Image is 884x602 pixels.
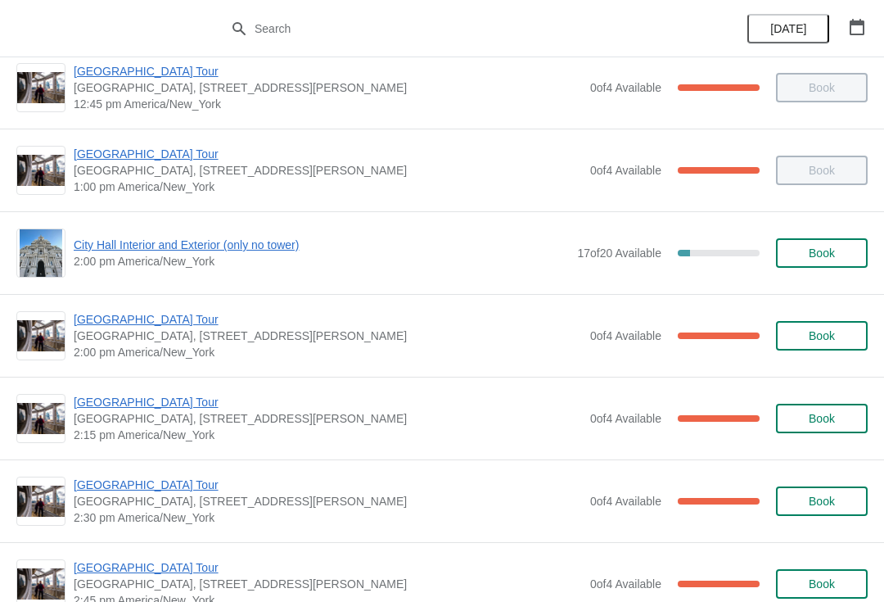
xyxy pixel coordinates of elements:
span: [GEOGRAPHIC_DATA], [STREET_ADDRESS][PERSON_NAME] [74,576,582,592]
img: City Hall Interior and Exterior (only no tower) | | 2:00 pm America/New_York [20,229,63,277]
img: City Hall Tower Tour | City Hall Visitor Center, 1400 John F Kennedy Boulevard Suite 121, Philade... [17,72,65,104]
button: Book [776,238,868,268]
span: 2:15 pm America/New_York [74,427,582,443]
span: Book [809,329,835,342]
span: [GEOGRAPHIC_DATA], [STREET_ADDRESS][PERSON_NAME] [74,410,582,427]
span: 0 of 4 Available [590,164,661,177]
img: City Hall Tower Tour | City Hall Visitor Center, 1400 John F Kennedy Boulevard Suite 121, Philade... [17,403,65,435]
img: City Hall Tower Tour | City Hall Visitor Center, 1400 John F Kennedy Boulevard Suite 121, Philade... [17,320,65,352]
span: [GEOGRAPHIC_DATA], [STREET_ADDRESS][PERSON_NAME] [74,493,582,509]
span: [GEOGRAPHIC_DATA] Tour [74,559,582,576]
img: City Hall Tower Tour | City Hall Visitor Center, 1400 John F Kennedy Boulevard Suite 121, Philade... [17,155,65,187]
span: 0 of 4 Available [590,577,661,591]
span: 2:00 pm America/New_York [74,253,569,269]
span: [GEOGRAPHIC_DATA], [STREET_ADDRESS][PERSON_NAME] [74,162,582,179]
span: 0 of 4 Available [590,495,661,508]
span: [DATE] [770,22,806,35]
button: Book [776,569,868,599]
input: Search [254,14,663,43]
img: City Hall Tower Tour | City Hall Visitor Center, 1400 John F Kennedy Boulevard Suite 121, Philade... [17,568,65,600]
span: Book [809,412,835,425]
span: [GEOGRAPHIC_DATA], [STREET_ADDRESS][PERSON_NAME] [74,79,582,96]
span: 1:00 pm America/New_York [74,179,582,195]
span: City Hall Interior and Exterior (only no tower) [74,237,569,253]
button: [DATE] [747,14,829,43]
span: [GEOGRAPHIC_DATA] Tour [74,394,582,410]
span: [GEOGRAPHIC_DATA] Tour [74,311,582,328]
span: [GEOGRAPHIC_DATA], [STREET_ADDRESS][PERSON_NAME] [74,328,582,344]
span: Book [809,577,835,591]
span: [GEOGRAPHIC_DATA] Tour [74,477,582,493]
span: [GEOGRAPHIC_DATA] Tour [74,63,582,79]
span: 17 of 20 Available [577,247,661,260]
span: Book [809,247,835,260]
button: Book [776,321,868,351]
span: [GEOGRAPHIC_DATA] Tour [74,146,582,162]
span: 2:00 pm America/New_York [74,344,582,360]
span: Book [809,495,835,508]
span: 0 of 4 Available [590,412,661,425]
span: 0 of 4 Available [590,81,661,94]
img: City Hall Tower Tour | City Hall Visitor Center, 1400 John F Kennedy Boulevard Suite 121, Philade... [17,486,65,518]
button: Book [776,487,868,516]
button: Book [776,404,868,433]
span: 12:45 pm America/New_York [74,96,582,112]
span: 2:30 pm America/New_York [74,509,582,526]
span: 0 of 4 Available [590,329,661,342]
